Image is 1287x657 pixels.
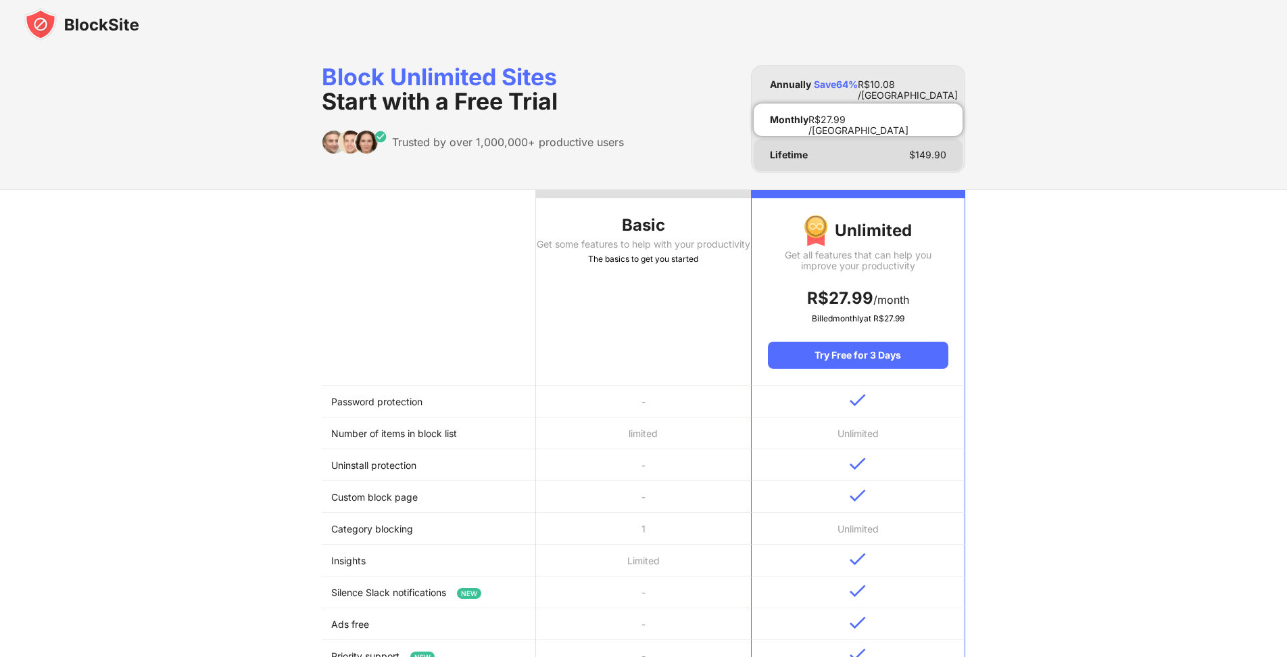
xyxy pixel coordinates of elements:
[850,616,866,629] img: v-blue.svg
[768,214,948,247] div: Unlimited
[457,588,481,599] span: NEW
[807,288,873,308] span: R$ 27.99
[768,342,948,369] div: Try Free for 3 Days
[770,150,808,160] div: Lifetime
[24,8,139,41] img: blocksite-icon-black.svg
[322,87,558,115] span: Start with a Free Trial
[322,576,536,608] td: Silence Slack notifications
[322,481,536,513] td: Custom block page
[770,114,808,125] div: Monthly
[322,608,536,640] td: Ads free
[850,553,866,566] img: v-blue.svg
[322,545,536,576] td: Insights
[858,79,958,90] div: R$ 10.08 /[GEOGRAPHIC_DATA]
[536,545,750,576] td: Limited
[804,214,828,247] img: img-premium-medal
[768,288,948,309] div: /month
[322,417,536,449] td: Number of items in block list
[322,513,536,545] td: Category blocking
[536,449,750,481] td: -
[322,386,536,417] td: Password protection
[536,481,750,513] td: -
[536,386,750,417] td: -
[850,457,866,470] img: v-blue.svg
[536,252,750,266] div: The basics to get you started
[751,513,965,545] td: Unlimited
[808,114,946,125] div: R$ 27.99 /[GEOGRAPHIC_DATA]
[850,489,866,502] img: v-blue.svg
[536,513,750,545] td: 1
[850,585,866,597] img: v-blue.svg
[322,65,624,114] div: Block Unlimited Sites
[536,417,750,449] td: limited
[768,250,948,271] div: Get all features that can help you improve your productivity
[536,608,750,640] td: -
[814,79,858,90] div: Save 64 %
[536,576,750,608] td: -
[909,150,946,160] div: $ 149.90
[751,417,965,449] td: Unlimited
[322,449,536,481] td: Uninstall protection
[322,130,387,154] img: trusted-by.svg
[850,394,866,407] img: v-blue.svg
[770,79,811,90] div: Annually
[536,239,750,250] div: Get some features to help with your productivity
[392,135,624,149] div: Trusted by over 1,000,000+ productive users
[536,214,750,236] div: Basic
[768,312,948,325] div: Billed monthly at R$ 27.99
